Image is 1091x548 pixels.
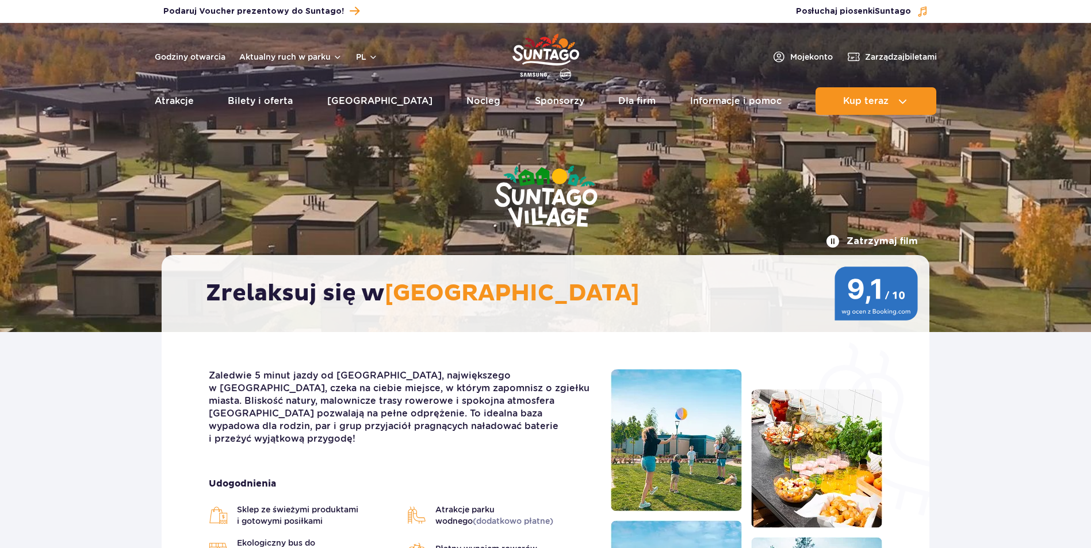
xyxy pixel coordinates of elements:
a: Dla firm [618,87,656,115]
a: Mojekonto [772,50,833,64]
img: 9,1/10 wg ocen z Booking.com [834,267,918,321]
span: (dodatkowo płatne) [473,516,553,526]
span: Moje konto [790,51,833,63]
span: Suntago [875,7,911,16]
p: Zaledwie 5 minut jazdy od [GEOGRAPHIC_DATA], największego w [GEOGRAPHIC_DATA], czeka na ciebie mi... [209,369,594,445]
button: Zatrzymaj film [826,234,918,248]
span: Sklep ze świeżymi produktami i gotowymi posiłkami [237,504,396,527]
img: Suntago Village [448,121,644,275]
a: Informacje i pomoc [690,87,782,115]
a: Godziny otwarcia [155,51,225,63]
a: Nocleg [466,87,500,115]
span: Zarządzaj biletami [865,51,937,63]
span: [GEOGRAPHIC_DATA] [385,279,640,308]
button: Posłuchaj piosenkiSuntago [796,6,928,17]
span: Posłuchaj piosenki [796,6,911,17]
span: Podaruj Voucher prezentowy do Suntago! [163,6,344,17]
a: Atrakcje [155,87,194,115]
a: Podaruj Voucher prezentowy do Suntago! [163,3,359,19]
h2: Zrelaksuj się w [206,279,897,308]
button: Aktualny ruch w parku [239,52,342,61]
a: Zarządzajbiletami [847,50,937,64]
a: Park of Poland [512,29,579,82]
strong: Udogodnienia [209,477,594,490]
a: Sponsorzy [535,87,584,115]
a: Bilety i oferta [228,87,293,115]
a: [GEOGRAPHIC_DATA] [327,87,432,115]
span: Atrakcje parku wodnego [435,504,594,527]
button: Kup teraz [816,87,936,115]
button: pl [356,51,378,63]
span: Kup teraz [843,96,889,106]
